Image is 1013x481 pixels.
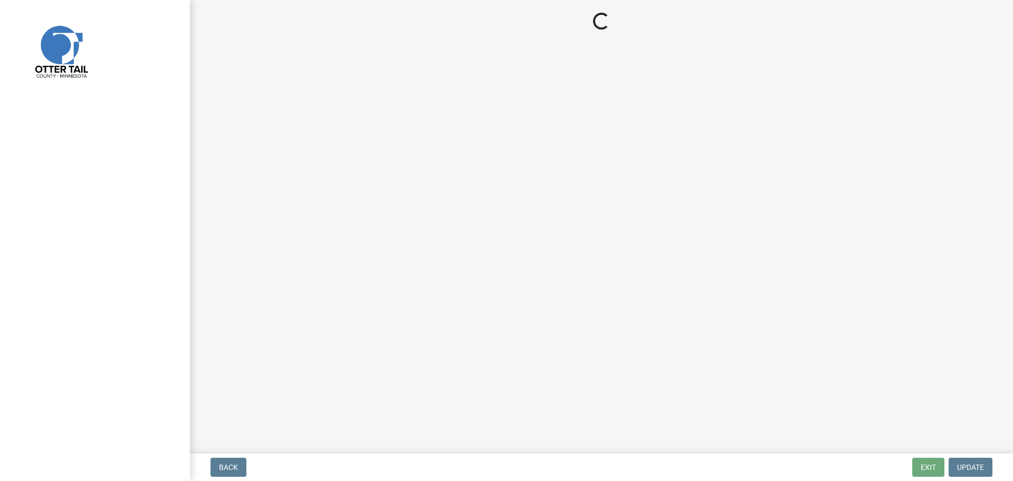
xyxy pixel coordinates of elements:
[949,458,992,477] button: Update
[21,11,100,90] img: Otter Tail County, Minnesota
[957,463,984,471] span: Update
[211,458,246,477] button: Back
[912,458,944,477] button: Exit
[219,463,238,471] span: Back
